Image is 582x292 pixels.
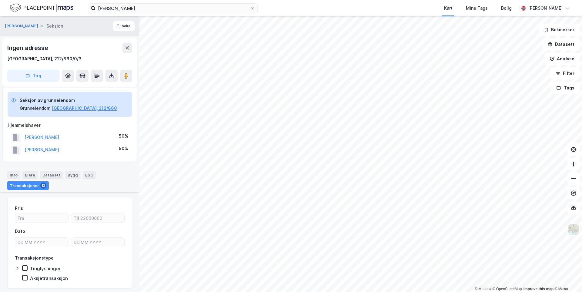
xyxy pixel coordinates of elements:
[20,97,117,104] div: Seksjon av grunneiendom
[15,254,54,262] div: Transaksjonstype
[20,105,51,112] div: Grunneiendom
[7,70,59,82] button: Tag
[15,228,25,235] div: Dato
[552,263,582,292] iframe: Chat Widget
[544,53,580,65] button: Analyse
[550,67,580,79] button: Filter
[551,82,580,94] button: Tags
[466,5,488,12] div: Mine Tags
[10,3,73,13] img: logo.f888ab2527a4732fd821a326f86c7f29.svg
[46,22,63,30] div: Seksjon
[113,21,135,31] button: Tilbake
[444,5,453,12] div: Kart
[5,23,39,29] button: [PERSON_NAME]
[52,105,117,112] button: [GEOGRAPHIC_DATA], 212/860
[7,171,20,179] div: Info
[543,38,580,50] button: Datasett
[15,238,68,247] input: DD.MM.YYYY
[40,171,63,179] div: Datasett
[568,224,579,235] img: Z
[15,213,68,223] input: Fra
[7,181,49,190] div: Transaksjoner
[493,287,522,291] a: OpenStreetMap
[30,266,61,271] div: Tinglysninger
[7,55,82,62] div: [GEOGRAPHIC_DATA], 212/860/0/3
[71,238,124,247] input: DD.MM.YYYY
[8,122,132,129] div: Hjemmelshaver
[552,263,582,292] div: Kontrollprogram for chat
[83,171,96,179] div: ESG
[65,171,80,179] div: Bygg
[71,213,124,223] input: Til 22000000
[539,24,580,36] button: Bokmerker
[119,133,128,140] div: 50%
[30,275,68,281] div: Aksjetransaksjon
[7,43,49,53] div: Ingen adresse
[501,5,512,12] div: Bolig
[40,183,46,189] div: 13
[475,287,491,291] a: Mapbox
[15,205,23,212] div: Pris
[22,171,38,179] div: Eiere
[523,287,554,291] a: Improve this map
[528,5,563,12] div: [PERSON_NAME]
[119,145,128,152] div: 50%
[95,4,250,13] input: Søk på adresse, matrikkel, gårdeiere, leietakere eller personer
